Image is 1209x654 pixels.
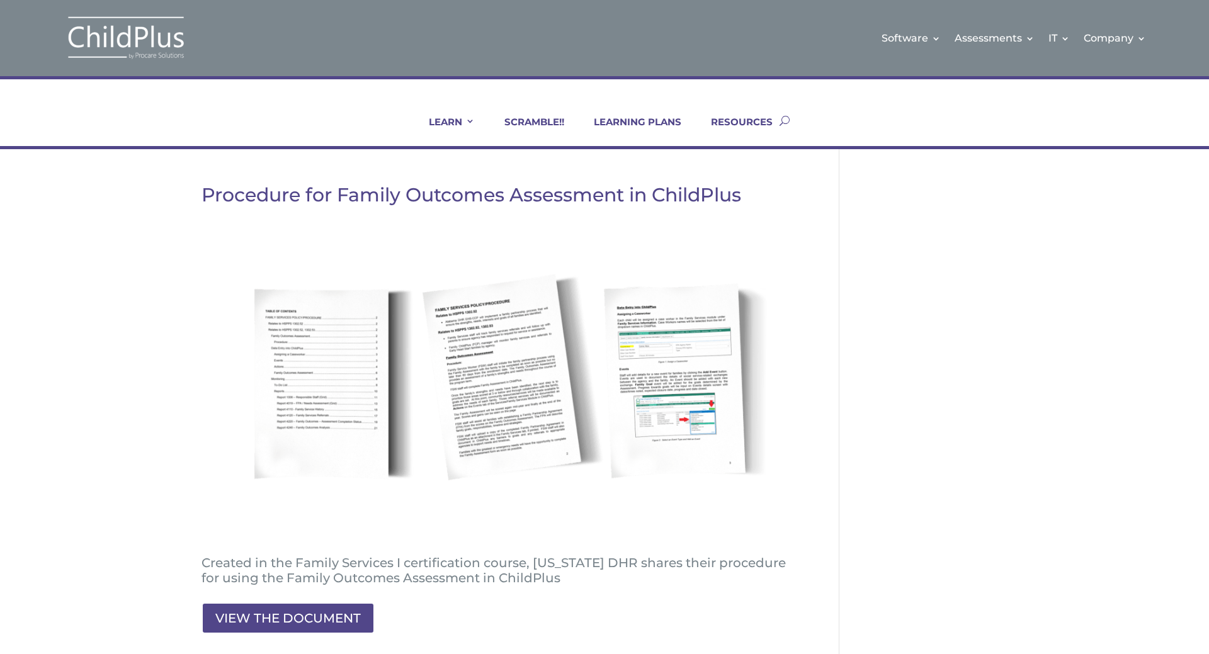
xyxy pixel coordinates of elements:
[413,116,475,146] a: LEARN
[695,116,773,146] a: RESOURCES
[1084,13,1146,64] a: Company
[882,13,941,64] a: Software
[955,13,1035,64] a: Assessments
[1048,13,1070,64] a: IT
[489,116,564,146] a: SCRAMBLE!!
[201,228,795,539] img: idea-space-documents
[578,116,681,146] a: LEARNING PLANS
[201,186,795,211] h1: Procedure for Family Outcomes Assessment in ChildPlus
[201,556,795,586] div: Created in the Family Services I certification course, [US_STATE] DHR shares their procedure for ...
[201,602,375,634] a: VIEW THE DOCUMENT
